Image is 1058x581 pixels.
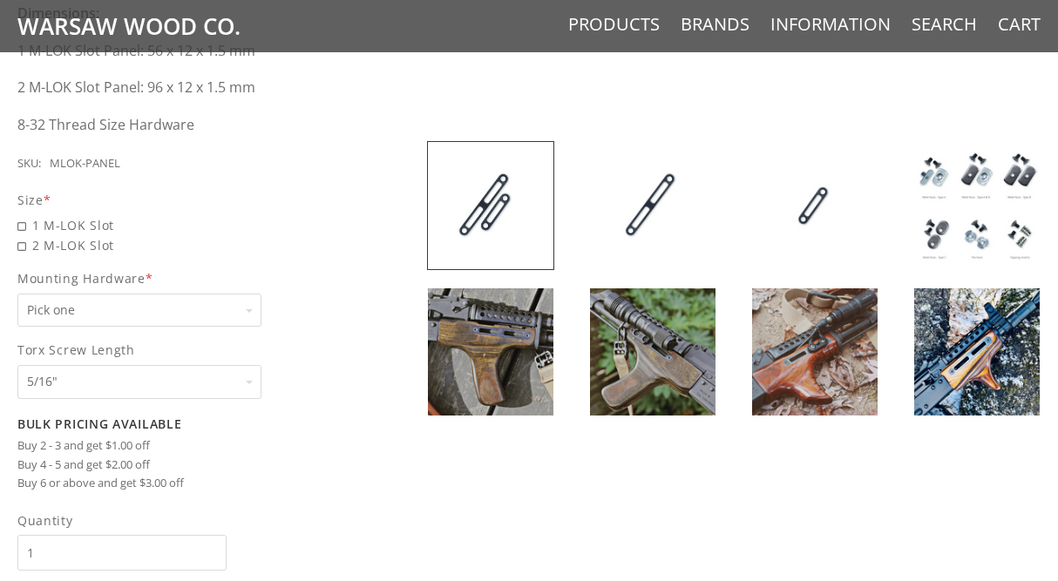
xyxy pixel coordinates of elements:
[17,294,261,328] select: Mounting Hardware*
[568,13,660,36] a: Products
[590,288,716,415] img: DIY M-LOK Panel Inserts
[590,142,716,269] img: DIY M-LOK Panel Inserts
[428,142,553,269] img: DIY M-LOK Panel Inserts
[681,13,749,36] a: Brands
[17,535,227,571] input: Quantity
[17,456,337,475] li: Buy 4 - 5 and get $2.00 off
[752,288,878,415] img: DIY M-LOK Panel Inserts
[17,190,337,210] div: Size
[914,142,1040,269] img: DIY M-LOK Panel Inserts
[50,154,120,173] div: MLOK-PANEL
[17,76,337,99] p: 2 M-LOK Slot Panel: 96 x 12 x 1.5 mm
[428,288,553,415] img: DIY M-LOK Panel Inserts
[770,13,891,36] a: Information
[17,436,337,456] li: Buy 2 - 3 and get $1.00 off
[17,510,227,530] span: Quantity
[17,365,261,399] select: Torx Screw Length
[912,13,977,36] a: Search
[17,268,337,288] span: Mounting Hardware
[17,215,337,235] span: 1 M-LOK Slot
[17,235,337,255] span: 2 M-LOK Slot
[17,154,41,173] div: SKU:
[752,142,878,269] img: DIY M-LOK Panel Inserts
[914,288,1040,415] img: DIY M-LOK Panel Inserts
[17,113,337,137] p: 8-32 Thread Size Hardware
[998,13,1041,36] a: Cart
[17,474,337,493] li: Buy 6 or above and get $3.00 off
[17,340,337,360] span: Torx Screw Length
[17,416,337,432] h2: Bulk Pricing Available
